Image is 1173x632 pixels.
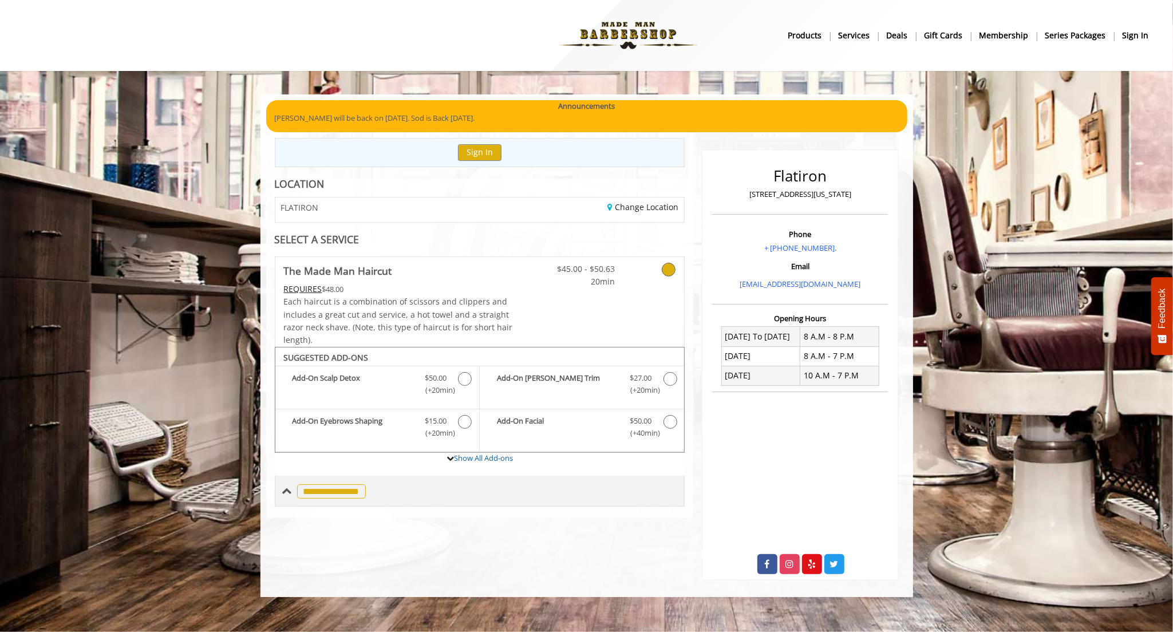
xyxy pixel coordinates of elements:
td: [DATE] [721,366,800,385]
td: [DATE] [721,346,800,366]
a: DealsDeals [878,27,916,44]
a: ServicesServices [830,27,878,44]
a: Show All Add-ons [454,453,513,463]
div: SELECT A SERVICE [275,234,685,245]
td: 10 A.M - 7 P.M [800,366,879,385]
p: [PERSON_NAME] will be back on [DATE]. Sod is Back [DATE]. [275,112,899,124]
label: Add-On Facial [485,415,678,442]
label: Add-On Beard Trim [485,372,678,399]
span: Each haircut is a combination of scissors and clippers and includes a great cut and service, a ho... [284,296,513,345]
span: (+40min ) [623,427,657,439]
b: LOCATION [275,177,325,191]
h3: Opening Hours [712,314,888,322]
h3: Email [715,262,885,270]
b: Deals [886,29,907,42]
a: sign insign in [1114,27,1156,44]
b: Services [838,29,870,42]
b: SUGGESTED ADD-ONS [284,352,369,363]
b: Add-On Scalp Detox [293,372,413,396]
h3: Phone [715,230,885,238]
div: The Made Man Haircut Add-onS [275,347,685,453]
a: [EMAIL_ADDRESS][DOMAIN_NAME] [740,279,860,289]
b: Add-On Facial [497,415,618,439]
h2: Flatiron [715,168,885,184]
button: Sign In [458,144,501,161]
b: Add-On Eyebrows Shaping [293,415,413,439]
span: $27.00 [630,372,651,384]
a: Change Location [607,202,678,212]
b: Announcements [558,100,615,112]
span: (+20min ) [623,384,657,396]
a: + [PHONE_NUMBER]. [764,243,836,253]
td: [DATE] To [DATE] [721,327,800,346]
span: (+20min ) [418,427,452,439]
img: Made Man Barbershop logo [550,4,707,67]
span: (+20min ) [418,384,452,396]
a: Series packagesSeries packages [1037,27,1114,44]
b: Add-On [PERSON_NAME] Trim [497,372,618,396]
a: MembershipMembership [971,27,1037,44]
a: Gift cardsgift cards [916,27,971,44]
td: 8 A.M - 8 P.M [800,327,879,346]
b: The Made Man Haircut [284,263,392,279]
td: 8 A.M - 7 P.M [800,346,879,366]
div: $48.00 [284,283,514,295]
b: gift cards [924,29,962,42]
span: $45.00 - $50.63 [548,263,615,275]
button: Feedback - Show survey [1151,277,1173,355]
span: 20min [548,275,615,288]
span: $50.00 [630,415,651,427]
a: Productsproducts [780,27,830,44]
b: sign in [1122,29,1148,42]
span: Feedback [1157,289,1167,329]
span: FLATIRON [281,203,319,212]
label: Add-On Eyebrows Shaping [281,415,473,442]
span: $50.00 [425,372,447,384]
label: Add-On Scalp Detox [281,372,473,399]
b: Membership [979,29,1028,42]
span: $15.00 [425,415,447,427]
b: products [788,29,822,42]
span: This service needs some Advance to be paid before we block your appointment [284,283,322,294]
p: [STREET_ADDRESS][US_STATE] [715,188,885,200]
b: Series packages [1045,29,1105,42]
